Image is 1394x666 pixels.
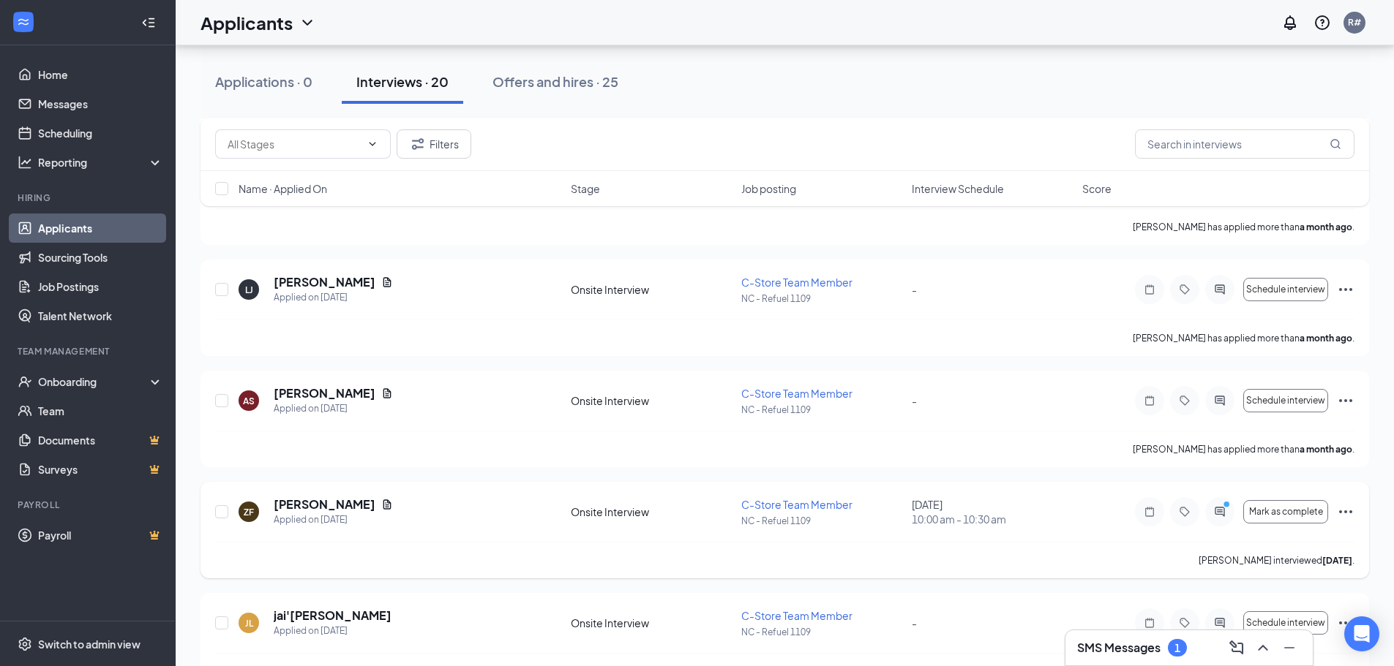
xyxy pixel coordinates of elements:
span: Stage [571,181,600,196]
div: Applied on [DATE] [274,512,393,527]
span: C-Store Team Member [741,276,852,289]
div: Team Management [18,345,160,357]
svg: ActiveChat [1211,617,1229,629]
span: Schedule interview [1246,618,1325,628]
div: Onboarding [38,374,151,389]
svg: Note [1141,395,1158,406]
svg: Note [1141,617,1158,629]
span: Job posting [741,181,796,196]
span: Name · Applied On [239,181,327,196]
svg: Document [381,499,393,510]
span: - [912,616,917,629]
svg: Ellipses [1337,503,1354,521]
p: NC - Refuel 1109 [741,515,903,527]
a: Sourcing Tools [38,243,163,272]
h1: Applicants [201,10,293,35]
b: a month ago [1300,444,1352,455]
span: C-Store Team Member [741,498,852,511]
a: Job Postings [38,272,163,301]
p: [PERSON_NAME] has applied more than . [1133,332,1354,344]
svg: ChevronDown [367,138,378,150]
span: Score [1082,181,1112,196]
div: Open Intercom Messenger [1344,616,1379,651]
svg: Ellipses [1337,392,1354,409]
p: [PERSON_NAME] has applied more than . [1133,443,1354,455]
a: PayrollCrown [38,521,163,550]
a: Scheduling [38,118,163,148]
div: LJ [245,284,253,296]
span: C-Store Team Member [741,387,852,400]
p: NC - Refuel 1109 [741,292,903,305]
svg: PrimaryDot [1220,500,1237,512]
div: Onsite Interview [571,504,732,519]
span: - [912,394,917,407]
svg: Collapse [141,15,156,30]
button: Schedule interview [1243,389,1328,412]
div: Interviews · 20 [356,72,449,91]
svg: ActiveChat [1211,395,1229,406]
svg: Note [1141,506,1158,518]
div: 1 [1174,642,1180,654]
svg: ChevronUp [1254,639,1272,656]
b: [DATE] [1322,555,1352,566]
svg: Tag [1176,506,1193,518]
button: ChevronUp [1251,636,1275,659]
svg: Notifications [1281,14,1299,31]
div: [DATE] [912,497,1073,526]
svg: Note [1141,284,1158,295]
div: Offers and hires · 25 [492,72,618,91]
div: Onsite Interview [571,393,732,408]
button: Schedule interview [1243,611,1328,635]
div: R# [1348,16,1361,29]
div: Onsite Interview [571,616,732,630]
button: Minimize [1278,636,1301,659]
svg: Minimize [1281,639,1298,656]
svg: UserCheck [18,374,32,389]
div: ZF [244,506,254,518]
span: Interview Schedule [912,181,1004,196]
div: Applied on [DATE] [274,290,393,305]
p: [PERSON_NAME] interviewed . [1199,554,1354,567]
p: NC - Refuel 1109 [741,626,903,638]
button: Mark as complete [1243,500,1328,523]
b: a month ago [1300,333,1352,344]
svg: Document [381,276,393,288]
h5: [PERSON_NAME] [274,274,375,290]
span: Schedule interview [1246,396,1325,406]
h5: [PERSON_NAME] [274,496,375,512]
span: 10:00 am - 10:30 am [912,512,1073,526]
svg: Ellipses [1337,281,1354,298]
svg: Analysis [18,155,32,170]
p: [PERSON_NAME] has applied more than . [1133,221,1354,233]
div: Switch to admin view [38,637,140,651]
svg: WorkstreamLogo [16,15,31,29]
div: Hiring [18,192,160,204]
span: Mark as complete [1249,507,1323,517]
svg: Tag [1176,284,1193,295]
div: Payroll [18,499,160,511]
h5: [PERSON_NAME] [274,385,375,401]
svg: Filter [409,135,427,153]
div: Onsite Interview [571,282,732,297]
svg: ChevronDown [299,14,316,31]
p: NC - Refuel 1109 [741,404,903,416]
svg: ActiveChat [1211,284,1229,295]
b: a month ago [1300,222,1352,232]
div: JL [245,617,253,629]
svg: Ellipses [1337,614,1354,632]
a: SurveysCrown [38,455,163,484]
a: DocumentsCrown [38,425,163,455]
svg: Settings [18,637,32,651]
span: C-Store Team Member [741,609,852,622]
svg: ComposeMessage [1228,639,1245,656]
h3: SMS Messages [1077,640,1161,656]
div: Applications · 0 [215,72,312,91]
input: Search in interviews [1135,129,1354,159]
svg: Tag [1176,617,1193,629]
div: Applied on [DATE] [274,624,391,638]
h5: jai'[PERSON_NAME] [274,608,391,624]
a: Home [38,60,163,89]
button: Schedule interview [1243,278,1328,301]
span: - [912,283,917,296]
a: Messages [38,89,163,118]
